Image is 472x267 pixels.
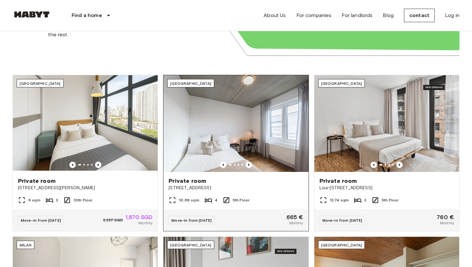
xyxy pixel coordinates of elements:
[56,198,58,202] font: 3
[364,198,366,202] font: 3
[72,12,102,18] font: Find a home
[170,81,211,86] font: [GEOGRAPHIC_DATA]
[179,198,190,202] font: 10.68
[383,12,394,18] font: Blog
[191,198,199,202] font: sqm
[69,162,76,168] button: Previous image
[74,198,93,202] font: 10th Floor
[296,12,332,18] font: For companies
[342,12,372,19] a: For landlords
[286,214,303,221] font: 665 €
[13,75,158,172] img: Marketing picture of unit SG-01-116-001-02
[18,185,95,191] font: [STREET_ADDRESS][PERSON_NAME]
[169,177,206,184] font: Private room
[289,220,303,225] font: Monthly
[215,198,217,202] font: 4
[103,218,123,222] font: 2,337 SGD
[20,81,61,86] font: [GEOGRAPHIC_DATA]
[319,185,372,191] font: Lisa-[STREET_ADDRESS]
[32,198,40,202] font: sqm
[382,198,398,202] font: 5th Floor
[319,177,357,184] font: Private room
[342,12,372,18] font: For landlords
[445,12,459,19] a: Log in
[169,185,211,191] font: [STREET_ADDRESS]
[321,81,362,86] font: [GEOGRAPHIC_DATA]
[322,218,363,223] font: Move-in from [DATE]
[13,75,158,231] a: Marketing picture of unit SG-01-116-001-02Previous imagePrevious image[GEOGRAPHIC_DATA]Private ro...
[163,75,308,172] img: Marketing picture of unit DE-04-037-026-03Q
[171,218,212,223] font: Move-in from [DATE]
[396,162,403,168] button: Previous image
[28,198,31,202] font: 6
[95,162,101,168] button: Previous image
[296,12,332,19] a: For companies
[18,177,56,184] font: Private room
[138,220,153,225] font: Monthly
[314,75,459,231] a: Marketing picture of unit DE-01-489-505-002Previous imagePrevious image[GEOGRAPHIC_DATA]Private r...
[437,214,454,221] font: 760 €
[170,243,211,247] font: [GEOGRAPHIC_DATA]
[126,214,153,221] font: 1,870 SGD
[233,198,249,202] font: 5th Floor
[404,9,435,22] a: contact
[13,11,51,18] img: Habyt
[321,243,362,247] font: [GEOGRAPHIC_DATA]
[220,162,226,168] button: Previous image
[314,75,459,172] img: Marketing picture of unit DE-01-489-505-002
[264,12,286,19] a: About Us
[20,243,31,247] font: Milan
[383,12,394,19] a: Blog
[440,220,454,225] font: Monthly
[330,198,339,202] font: 13.74
[264,12,286,18] font: About Us
[445,12,459,18] font: Log in
[371,162,377,168] button: Previous image
[21,218,61,223] font: Move-in from [DATE]
[163,75,309,231] a: Marketing picture of unit DE-04-037-026-03QPrevious imagePrevious image[GEOGRAPHIC_DATA]Private r...
[409,12,429,18] font: contact
[340,198,349,202] font: sqm
[246,162,252,168] button: Previous image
